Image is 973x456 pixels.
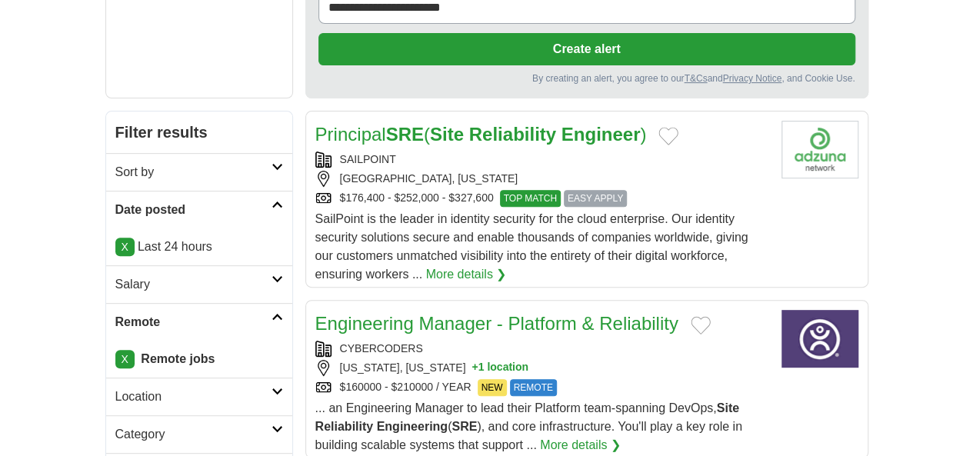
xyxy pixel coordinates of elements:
[106,303,292,341] a: Remote
[478,379,507,396] span: NEW
[315,151,769,168] div: SAILPOINT
[781,310,858,368] img: CyberCoders logo
[115,238,135,256] a: X
[106,265,292,303] a: Salary
[106,415,292,453] a: Category
[717,401,739,414] strong: Site
[561,124,641,145] strong: Engineer
[115,238,283,256] p: Last 24 hours
[318,72,855,85] div: By creating an alert, you agree to our and , and Cookie Use.
[469,124,556,145] strong: Reliability
[452,420,477,433] strong: SRE
[115,163,272,181] h2: Sort by
[426,265,507,284] a: More details ❯
[500,190,561,207] span: TOP MATCH
[318,33,855,65] button: Create alert
[510,379,557,396] span: REMOTE
[115,425,272,444] h2: Category
[115,275,272,294] h2: Salary
[430,124,464,145] strong: Site
[315,313,678,334] a: Engineering Manager - Platform & Reliability
[315,420,374,433] strong: Reliability
[141,352,215,365] strong: Remote jobs
[377,420,448,433] strong: Engineering
[106,153,292,191] a: Sort by
[540,436,621,454] a: More details ❯
[691,316,711,335] button: Add to favorite jobs
[106,191,292,228] a: Date posted
[315,212,748,281] span: SailPoint is the leader in identity security for the cloud enterprise. Our identity security solu...
[315,379,769,396] div: $160000 - $210000 / YEAR
[684,73,707,84] a: T&Cs
[564,190,627,207] span: EASY APPLY
[315,124,647,145] a: PrincipalSRE(Site Reliability Engineer)
[115,388,272,406] h2: Location
[658,127,678,145] button: Add to favorite jobs
[386,124,424,145] strong: SRE
[472,360,528,376] button: +1 location
[315,360,769,376] div: [US_STATE], [US_STATE]
[315,190,769,207] div: $176,400 - $252,000 - $327,600
[115,313,272,331] h2: Remote
[106,378,292,415] a: Location
[340,342,423,354] a: CYBERCODERS
[106,112,292,153] h2: Filter results
[315,171,769,187] div: [GEOGRAPHIC_DATA], [US_STATE]
[115,201,272,219] h2: Date posted
[472,360,478,376] span: +
[722,73,781,84] a: Privacy Notice
[781,121,858,178] img: Company logo
[115,350,135,368] a: X
[315,401,742,451] span: ... an Engineering Manager to lead their Platform team-spanning DevOps, ( ), and core infrastruct...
